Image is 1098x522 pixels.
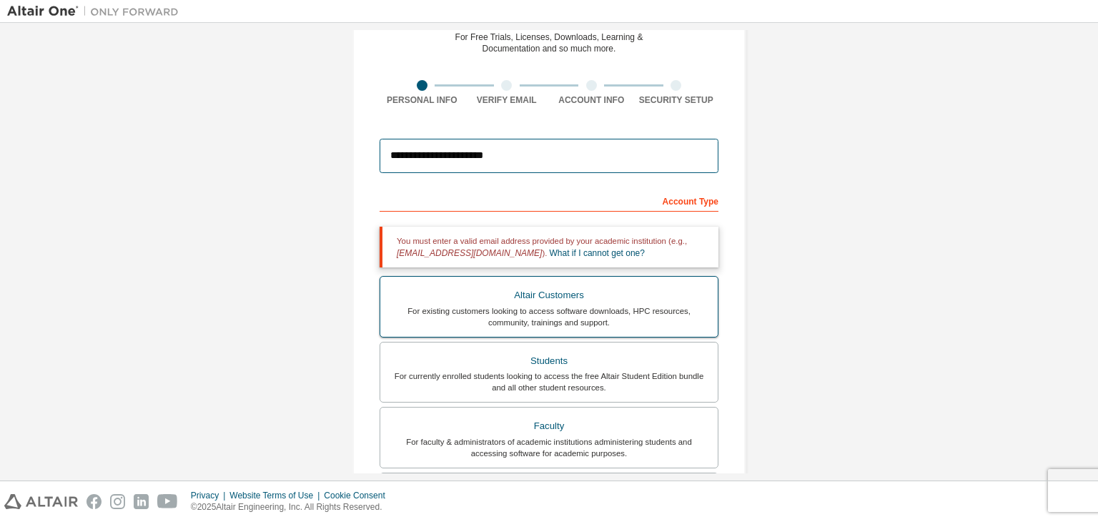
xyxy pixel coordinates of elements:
[634,94,719,106] div: Security Setup
[389,305,709,328] div: For existing customers looking to access software downloads, HPC resources, community, trainings ...
[389,370,709,393] div: For currently enrolled students looking to access the free Altair Student Edition bundle and all ...
[389,436,709,459] div: For faculty & administrators of academic institutions administering students and accessing softwa...
[397,248,542,258] span: [EMAIL_ADDRESS][DOMAIN_NAME]
[380,94,465,106] div: Personal Info
[389,285,709,305] div: Altair Customers
[380,189,718,212] div: Account Type
[550,248,645,258] a: What if I cannot get one?
[157,494,178,509] img: youtube.svg
[7,4,186,19] img: Altair One
[229,490,324,501] div: Website Terms of Use
[455,31,643,54] div: For Free Trials, Licenses, Downloads, Learning & Documentation and so much more.
[549,94,634,106] div: Account Info
[86,494,102,509] img: facebook.svg
[191,501,394,513] p: © 2025 Altair Engineering, Inc. All Rights Reserved.
[110,494,125,509] img: instagram.svg
[465,94,550,106] div: Verify Email
[380,227,718,267] div: You must enter a valid email address provided by your academic institution (e.g., ).
[324,490,393,501] div: Cookie Consent
[389,416,709,436] div: Faculty
[4,494,78,509] img: altair_logo.svg
[134,494,149,509] img: linkedin.svg
[191,490,229,501] div: Privacy
[389,351,709,371] div: Students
